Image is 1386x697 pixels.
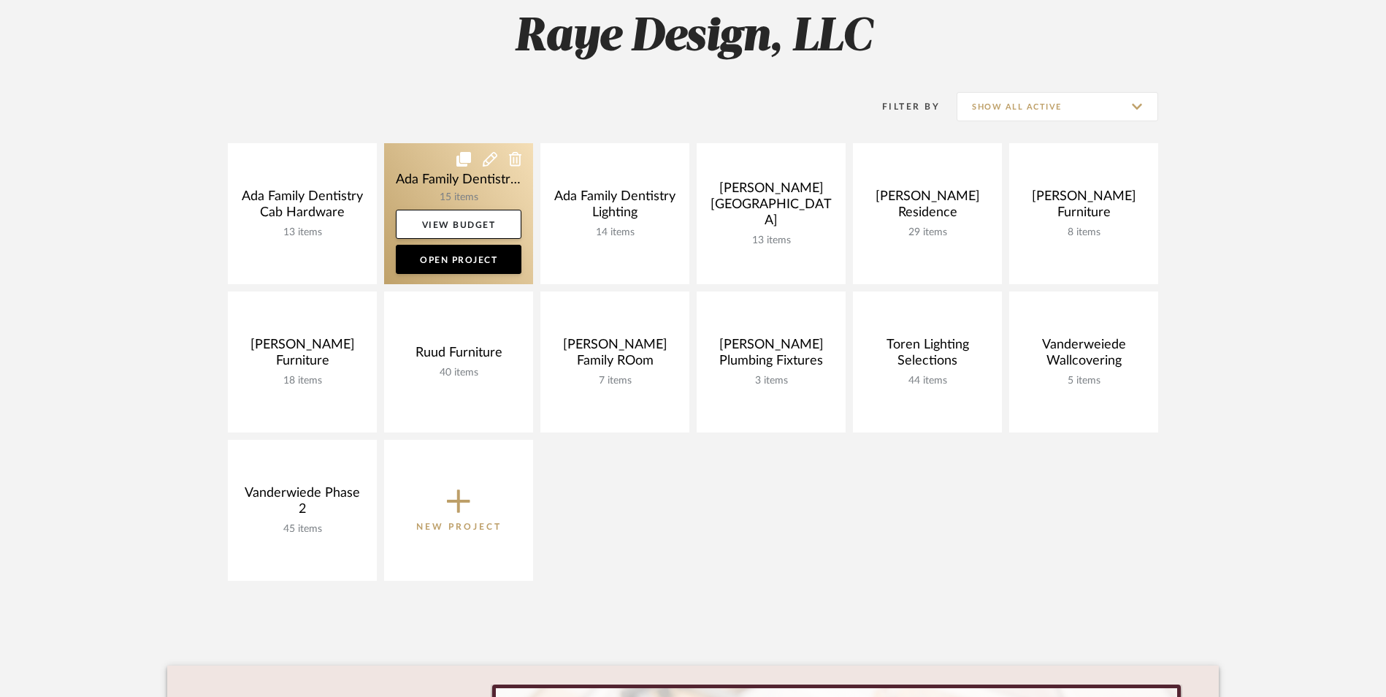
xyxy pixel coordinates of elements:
div: [PERSON_NAME] Family ROom [552,337,678,375]
div: Vanderweiede Wallcovering [1021,337,1146,375]
div: 13 items [708,235,834,247]
div: [PERSON_NAME] [GEOGRAPHIC_DATA] [708,180,834,235]
div: 8 items [1021,226,1146,239]
div: 44 items [865,375,990,387]
div: 14 items [552,226,678,239]
div: Toren Lighting Selections [865,337,990,375]
div: Ada Family Dentistry Cab Hardware [240,188,365,226]
div: Filter By [863,99,940,114]
div: 13 items [240,226,365,239]
h2: Raye Design, LLC [167,10,1219,65]
div: [PERSON_NAME] Furniture [240,337,365,375]
div: Ruud Furniture [396,345,521,367]
a: Open Project [396,245,521,274]
div: 7 items [552,375,678,387]
div: [PERSON_NAME] Residence [865,188,990,226]
div: 40 items [396,367,521,379]
div: 3 items [708,375,834,387]
p: New Project [416,519,502,534]
div: [PERSON_NAME] Plumbing Fixtures [708,337,834,375]
div: 29 items [865,226,990,239]
a: View Budget [396,210,521,239]
div: 18 items [240,375,365,387]
div: Vanderwiede Phase 2 [240,485,365,523]
button: New Project [384,440,533,581]
div: 45 items [240,523,365,536]
div: Ada Family Dentistry Lighting [552,188,678,226]
div: 5 items [1021,375,1146,387]
div: [PERSON_NAME] Furniture [1021,188,1146,226]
